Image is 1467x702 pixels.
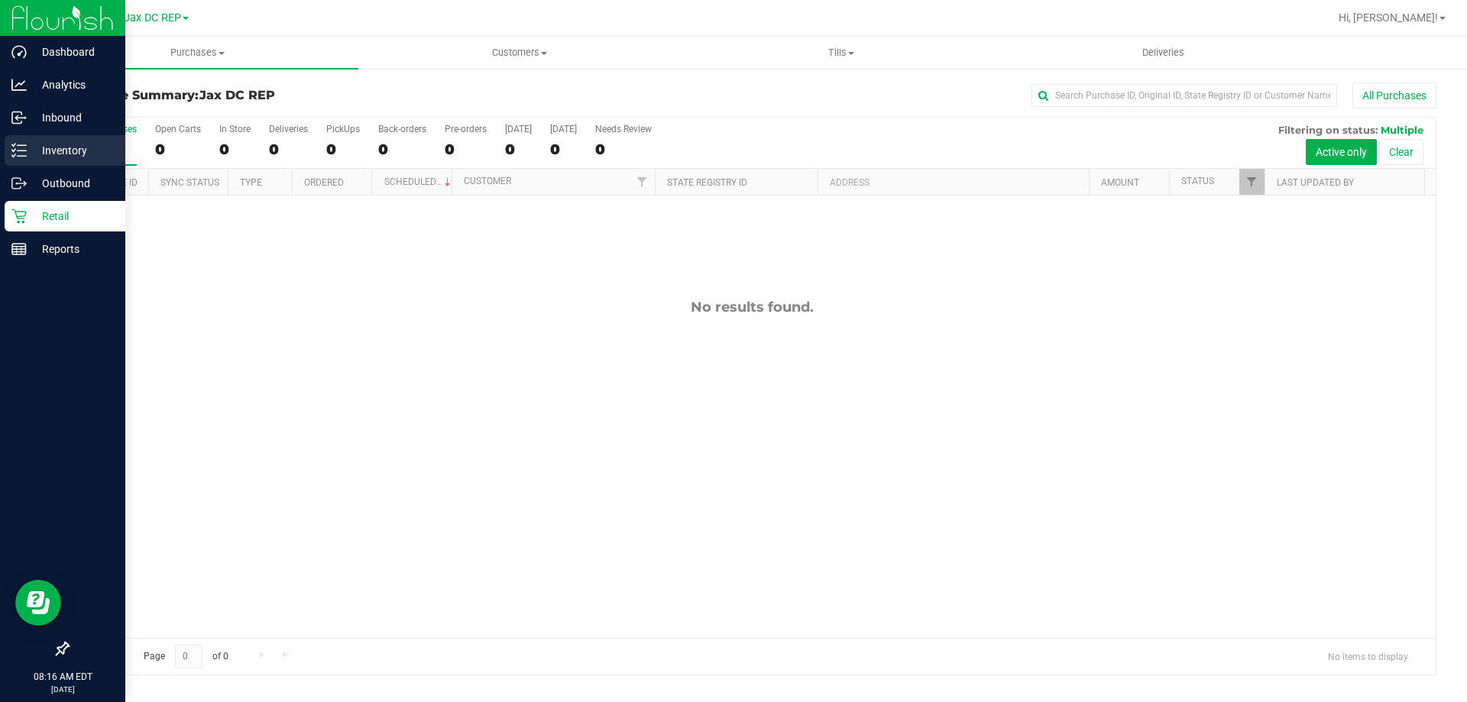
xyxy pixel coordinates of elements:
[27,108,118,127] p: Inbound
[67,89,523,102] h3: Purchase Summary:
[199,88,275,102] span: Jax DC REP
[27,174,118,192] p: Outbound
[326,141,360,158] div: 0
[15,580,61,626] iframe: Resource center
[304,177,344,188] a: Ordered
[269,141,308,158] div: 0
[27,43,118,61] p: Dashboard
[667,177,747,188] a: State Registry ID
[1239,169,1265,195] a: Filter
[240,177,262,188] a: Type
[269,124,308,134] div: Deliveries
[595,141,652,158] div: 0
[11,241,27,257] inline-svg: Reports
[1316,645,1420,668] span: No items to display
[1306,139,1377,165] button: Active only
[326,124,360,134] div: PickUps
[1122,46,1205,60] span: Deliveries
[1379,139,1423,165] button: Clear
[1339,11,1438,24] span: Hi, [PERSON_NAME]!
[1381,124,1423,136] span: Multiple
[219,141,251,158] div: 0
[37,37,358,69] a: Purchases
[1031,84,1337,107] input: Search Purchase ID, Original ID, State Registry ID or Customer Name...
[124,11,181,24] span: Jax DC REP
[550,141,577,158] div: 0
[1101,177,1139,188] a: Amount
[681,46,1001,60] span: Tills
[1002,37,1324,69] a: Deliveries
[27,76,118,94] p: Analytics
[1278,124,1378,136] span: Filtering on status:
[1181,176,1214,186] a: Status
[505,141,532,158] div: 0
[680,37,1002,69] a: Tills
[68,299,1436,315] div: No results found.
[11,77,27,92] inline-svg: Analytics
[818,169,1089,196] th: Address
[155,141,201,158] div: 0
[11,176,27,191] inline-svg: Outbound
[27,207,118,225] p: Retail
[630,169,655,195] a: Filter
[464,176,511,186] a: Customer
[550,124,577,134] div: [DATE]
[7,684,118,695] p: [DATE]
[1277,177,1354,188] a: Last Updated By
[358,37,680,69] a: Customers
[445,141,487,158] div: 0
[7,670,118,684] p: 08:16 AM EDT
[37,46,358,60] span: Purchases
[505,124,532,134] div: [DATE]
[11,209,27,224] inline-svg: Retail
[160,177,219,188] a: Sync Status
[384,176,454,187] a: Scheduled
[378,124,426,134] div: Back-orders
[445,124,487,134] div: Pre-orders
[11,143,27,158] inline-svg: Inventory
[1352,82,1436,108] button: All Purchases
[27,141,118,160] p: Inventory
[27,240,118,258] p: Reports
[359,46,679,60] span: Customers
[219,124,251,134] div: In Store
[378,141,426,158] div: 0
[11,110,27,125] inline-svg: Inbound
[11,44,27,60] inline-svg: Dashboard
[155,124,201,134] div: Open Carts
[131,645,241,668] span: Page of 0
[595,124,652,134] div: Needs Review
